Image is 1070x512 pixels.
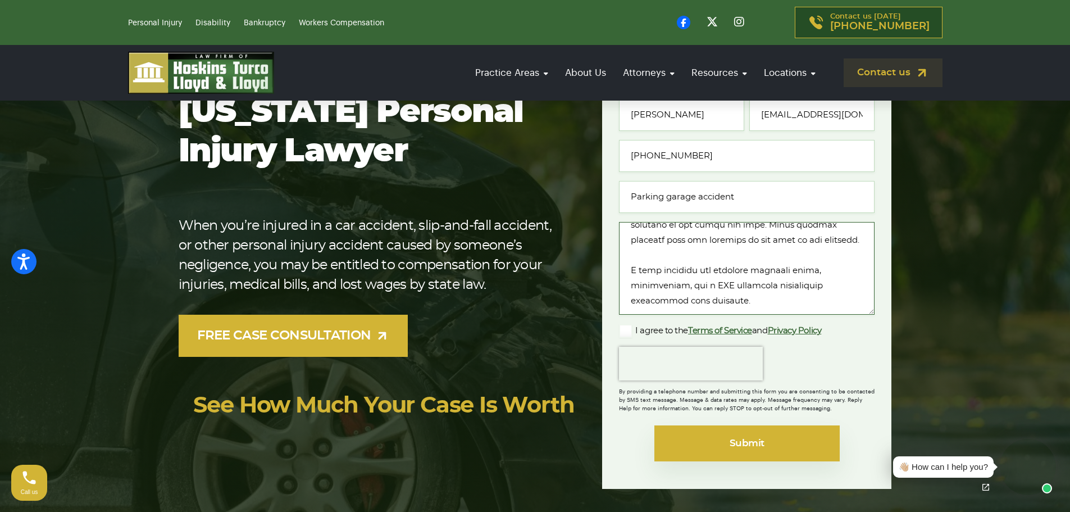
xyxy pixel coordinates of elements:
div: By providing a telephone number and submitting this form you are consenting to be contacted by SM... [619,380,875,413]
a: Privacy Policy [768,327,822,335]
a: Contact us [DATE][PHONE_NUMBER] [795,7,942,38]
a: FREE CASE CONSULTATION [179,315,408,357]
span: Call us [21,489,38,495]
a: Personal Injury [128,19,182,27]
h1: [US_STATE] Personal Injury Lawyer [179,93,567,171]
a: Practice Areas [470,57,554,89]
img: arrow-up-right-light.svg [375,329,389,343]
a: About Us [559,57,612,89]
a: Open chat [974,475,998,499]
img: logo [128,52,274,94]
a: Bankruptcy [244,19,285,27]
iframe: reCAPTCHA [619,347,763,380]
a: Resources [686,57,753,89]
input: Full Name [619,99,744,131]
input: Type of case or question [619,181,875,213]
a: Disability [195,19,230,27]
p: Contact us [DATE] [830,13,930,32]
p: When you’re injured in a car accident, slip-and-fall accident, or other personal injury accident ... [179,216,567,295]
input: Phone* [619,140,875,172]
input: Email* [749,99,875,131]
a: Workers Compensation [299,19,384,27]
div: 👋🏼 How can I help you? [899,461,988,474]
a: Terms of Service [688,327,752,335]
label: I agree to the and [619,324,821,338]
a: See How Much Your Case Is Worth [193,395,575,417]
input: Submit [654,425,840,461]
a: Contact us [844,58,942,87]
span: [PHONE_NUMBER] [830,21,930,32]
a: Locations [758,57,821,89]
a: Attorneys [617,57,680,89]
